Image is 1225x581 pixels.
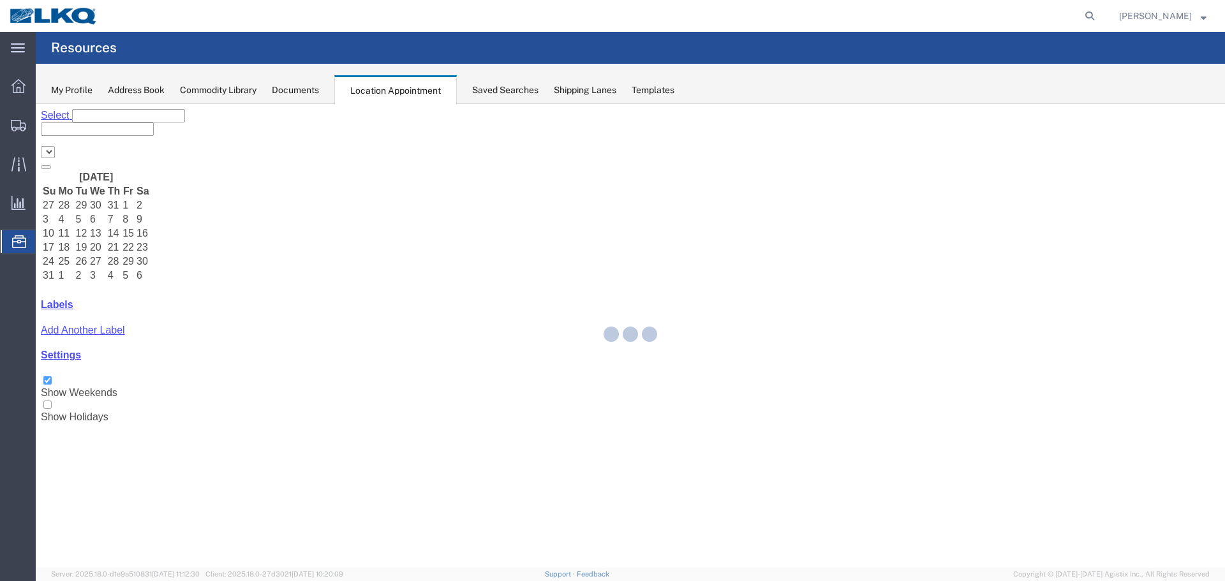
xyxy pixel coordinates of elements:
[554,84,616,97] div: Shipping Lanes
[100,151,114,164] td: 30
[1013,569,1210,580] span: Copyright © [DATE]-[DATE] Agistix Inc., All Rights Reserved
[1118,8,1207,24] button: [PERSON_NAME]
[71,95,85,108] td: 31
[86,81,99,94] th: Fr
[40,81,52,94] th: Tu
[54,123,70,136] td: 13
[100,137,114,150] td: 23
[51,570,200,578] span: Server: 2025.18.0-d1e9a510831
[5,6,33,17] span: Select
[577,570,609,578] a: Feedback
[71,151,85,164] td: 28
[71,137,85,150] td: 21
[71,109,85,122] td: 7
[5,6,36,17] a: Select
[40,109,52,122] td: 5
[100,123,114,136] td: 16
[22,165,38,178] td: 1
[180,84,256,97] div: Commodity Library
[22,81,38,94] th: Mo
[272,84,319,97] div: Documents
[5,195,38,206] a: Labels
[71,165,85,178] td: 4
[51,84,93,97] div: My Profile
[100,81,114,94] th: Sa
[5,272,82,294] label: Show Weekends
[5,246,45,256] a: Settings
[545,570,577,578] a: Support
[100,109,114,122] td: 9
[86,95,99,108] td: 1
[40,123,52,136] td: 12
[86,137,99,150] td: 22
[6,137,20,150] td: 17
[54,95,70,108] td: 30
[22,109,38,122] td: 4
[6,165,20,178] td: 31
[71,123,85,136] td: 14
[40,165,52,178] td: 2
[100,95,114,108] td: 2
[54,109,70,122] td: 6
[205,570,343,578] span: Client: 2025.18.0-27d3021
[22,137,38,150] td: 18
[292,570,343,578] span: [DATE] 10:20:09
[54,81,70,94] th: We
[40,95,52,108] td: 29
[51,32,117,64] h4: Resources
[5,221,89,232] a: Add Another Label
[86,151,99,164] td: 29
[100,165,114,178] td: 6
[40,151,52,164] td: 26
[152,570,200,578] span: [DATE] 11:12:30
[472,84,538,97] div: Saved Searches
[334,75,457,105] div: Location Appointment
[5,296,73,318] label: Show Holidays
[6,151,20,164] td: 24
[22,67,99,80] th: [DATE]
[632,84,674,97] div: Templates
[6,95,20,108] td: 27
[6,109,20,122] td: 3
[1119,9,1192,23] span: Lea Merryweather
[40,137,52,150] td: 19
[8,272,16,281] input: Show Weekends
[54,165,70,178] td: 3
[22,123,38,136] td: 11
[54,151,70,164] td: 27
[86,109,99,122] td: 8
[108,84,165,97] div: Address Book
[6,123,20,136] td: 10
[22,95,38,108] td: 28
[86,123,99,136] td: 15
[86,165,99,178] td: 5
[8,297,16,305] input: Show Holidays
[22,151,38,164] td: 25
[9,6,98,26] img: logo
[54,137,70,150] td: 20
[6,81,20,94] th: Su
[71,81,85,94] th: Th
